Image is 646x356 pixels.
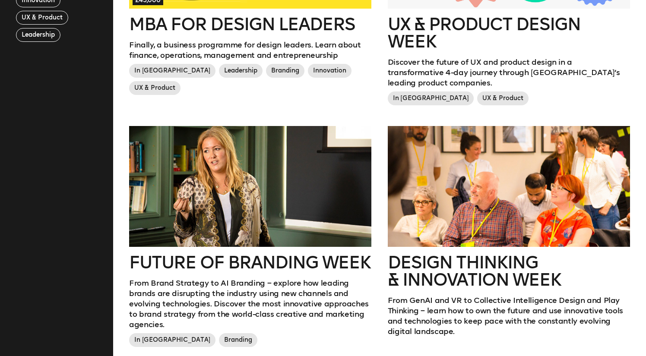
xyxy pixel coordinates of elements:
[388,254,630,288] h2: Design Thinking & innovation Week
[388,295,630,337] p: From GenAI and VR to Collective Intelligence Design and Play Thinking – learn how to own the futu...
[129,278,371,330] p: From Brand Strategy to AI Branding – explore how leading brands are disrupting the industry using...
[129,333,215,347] span: In [GEOGRAPHIC_DATA]
[388,91,474,105] span: In [GEOGRAPHIC_DATA]
[477,91,529,105] span: UX & Product
[129,16,371,33] h2: MBA for Design Leaders
[129,40,371,60] p: Finally, a business programme for design leaders. Learn about finance, operations, management and...
[308,64,351,78] span: Innovation
[16,11,68,25] button: UX & Product
[129,126,371,351] a: Future of branding weekFrom Brand Strategy to AI Branding – explore how leading brands are disrup...
[219,333,257,347] span: Branding
[129,254,371,271] h2: Future of branding week
[219,64,263,78] span: Leadership
[388,16,630,50] h2: UX & Product Design Week
[16,28,60,42] button: Leadership
[129,81,180,95] span: UX & Product
[129,64,215,78] span: In [GEOGRAPHIC_DATA]
[266,64,304,78] span: Branding
[388,57,630,88] p: Discover the future of UX and product design in a transformative 4-day journey through [GEOGRAPHI...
